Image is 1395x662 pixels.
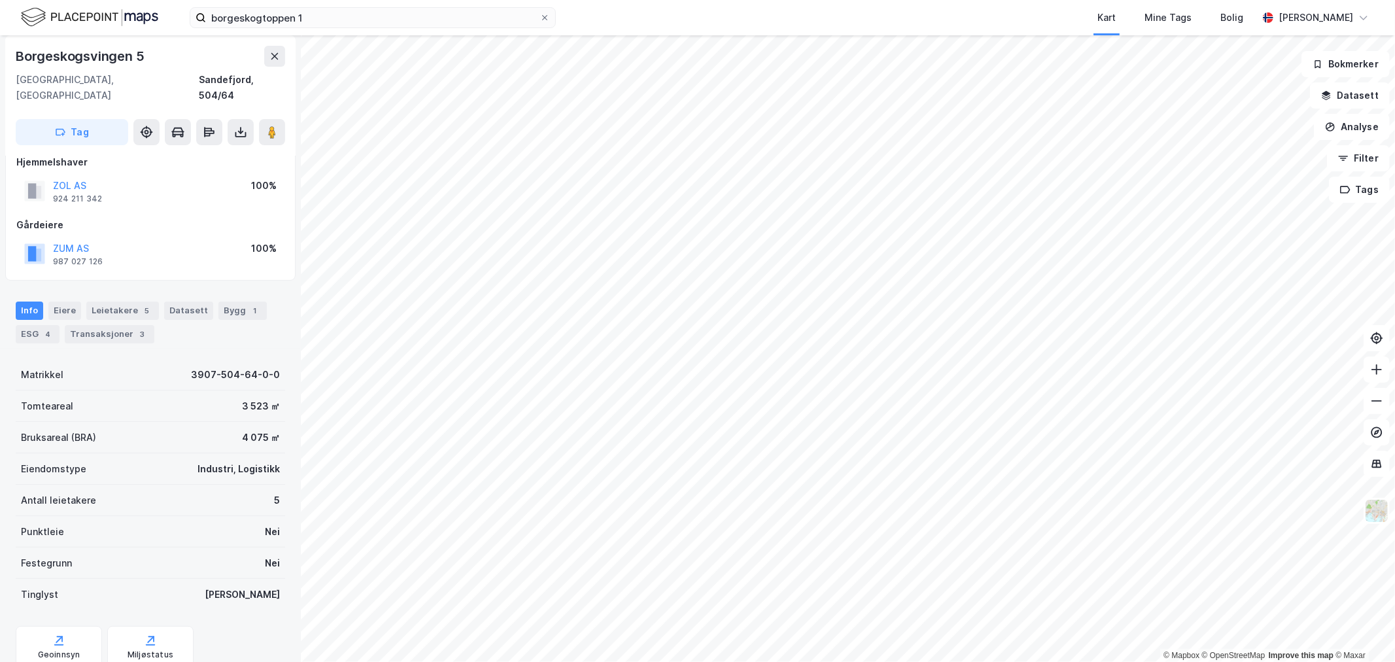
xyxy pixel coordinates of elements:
[16,325,60,343] div: ESG
[1310,82,1390,109] button: Datasett
[1279,10,1353,26] div: [PERSON_NAME]
[1163,651,1199,660] a: Mapbox
[1327,145,1390,171] button: Filter
[1364,498,1389,523] img: Z
[21,6,158,29] img: logo.f888ab2527a4732fd821a326f86c7f29.svg
[136,328,149,341] div: 3
[206,8,540,27] input: Søk på adresse, matrikkel, gårdeiere, leietakere eller personer
[191,367,280,383] div: 3907-504-64-0-0
[249,304,262,317] div: 1
[16,72,199,103] div: [GEOGRAPHIC_DATA], [GEOGRAPHIC_DATA]
[141,304,154,317] div: 5
[16,119,128,145] button: Tag
[1301,51,1390,77] button: Bokmerker
[53,194,102,204] div: 924 211 342
[1314,114,1390,140] button: Analyse
[21,461,86,477] div: Eiendomstype
[65,325,154,343] div: Transaksjoner
[242,430,280,445] div: 4 075 ㎡
[48,302,81,320] div: Eiere
[128,650,173,660] div: Miljøstatus
[1330,599,1395,662] iframe: Chat Widget
[16,46,146,67] div: Borgeskogsvingen 5
[16,302,43,320] div: Info
[1202,651,1266,660] a: OpenStreetMap
[21,555,72,571] div: Festegrunn
[16,154,284,170] div: Hjemmelshaver
[21,398,73,414] div: Tomteareal
[218,302,267,320] div: Bygg
[274,493,280,508] div: 5
[164,302,213,320] div: Datasett
[1330,599,1395,662] div: Kontrollprogram for chat
[242,398,280,414] div: 3 523 ㎡
[265,555,280,571] div: Nei
[16,217,284,233] div: Gårdeiere
[41,328,54,341] div: 4
[21,367,63,383] div: Matrikkel
[1269,651,1334,660] a: Improve this map
[251,241,277,256] div: 100%
[53,256,103,267] div: 987 027 126
[1329,177,1390,203] button: Tags
[251,178,277,194] div: 100%
[1145,10,1192,26] div: Mine Tags
[86,302,159,320] div: Leietakere
[38,650,80,660] div: Geoinnsyn
[199,72,285,103] div: Sandefjord, 504/64
[205,587,280,602] div: [PERSON_NAME]
[21,587,58,602] div: Tinglyst
[21,524,64,540] div: Punktleie
[1097,10,1116,26] div: Kart
[1220,10,1243,26] div: Bolig
[198,461,280,477] div: Industri, Logistikk
[21,493,96,508] div: Antall leietakere
[265,524,280,540] div: Nei
[21,430,96,445] div: Bruksareal (BRA)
